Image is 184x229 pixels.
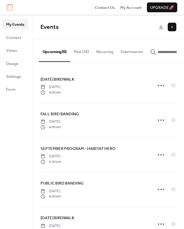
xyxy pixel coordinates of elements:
[6,48,17,54] span: Views
[2,59,28,68] a: Design
[150,5,174,11] span: Upgrade 🚀
[95,4,115,10] a: Contact Us
[117,40,147,61] button: Submissions
[93,40,117,61] button: Recurring
[40,180,84,187] a: PUBLIC BIRD BANDING
[40,76,74,82] span: [DATE] BIRDWALK
[40,84,61,90] span: [DATE]
[6,86,16,93] span: Form
[2,71,28,81] a: Settings
[40,111,79,117] a: FALL BIRD BANDING
[40,21,59,33] span: Events
[147,2,177,12] button: Upgrade🚀
[6,21,24,28] span: My Events
[40,145,116,152] a: SEPTEMBER PROGRAM - HABITAT HERO
[40,215,74,221] a: [DATE] BIRDWALK
[2,45,28,55] a: Views
[40,111,79,117] span: FALL BIRD BANDING
[120,4,142,10] a: My Account
[40,189,61,194] span: [DATE]
[70,40,93,61] button: Past (56)
[6,61,18,67] span: Design
[40,146,116,152] span: SEPTEMBER PROGRAM - HABITAT HERO
[6,74,21,80] span: Settings
[40,76,74,83] a: [DATE] BIRDWALK
[2,32,28,42] a: Connect
[40,119,61,124] span: [DATE]
[40,124,61,130] span: 8:00 am
[2,19,28,29] a: My Events
[40,223,61,229] span: [DATE]
[40,194,61,199] span: 8:00 am
[39,40,70,62] button: Upcoming (6)
[40,159,61,165] span: 6:30 pm
[40,90,61,95] span: 8:00 am
[120,5,142,11] span: My Account
[6,35,21,41] span: Connect
[7,4,13,11] img: logo
[2,84,28,94] a: Form
[40,154,61,159] span: [DATE]
[95,5,115,11] span: Contact Us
